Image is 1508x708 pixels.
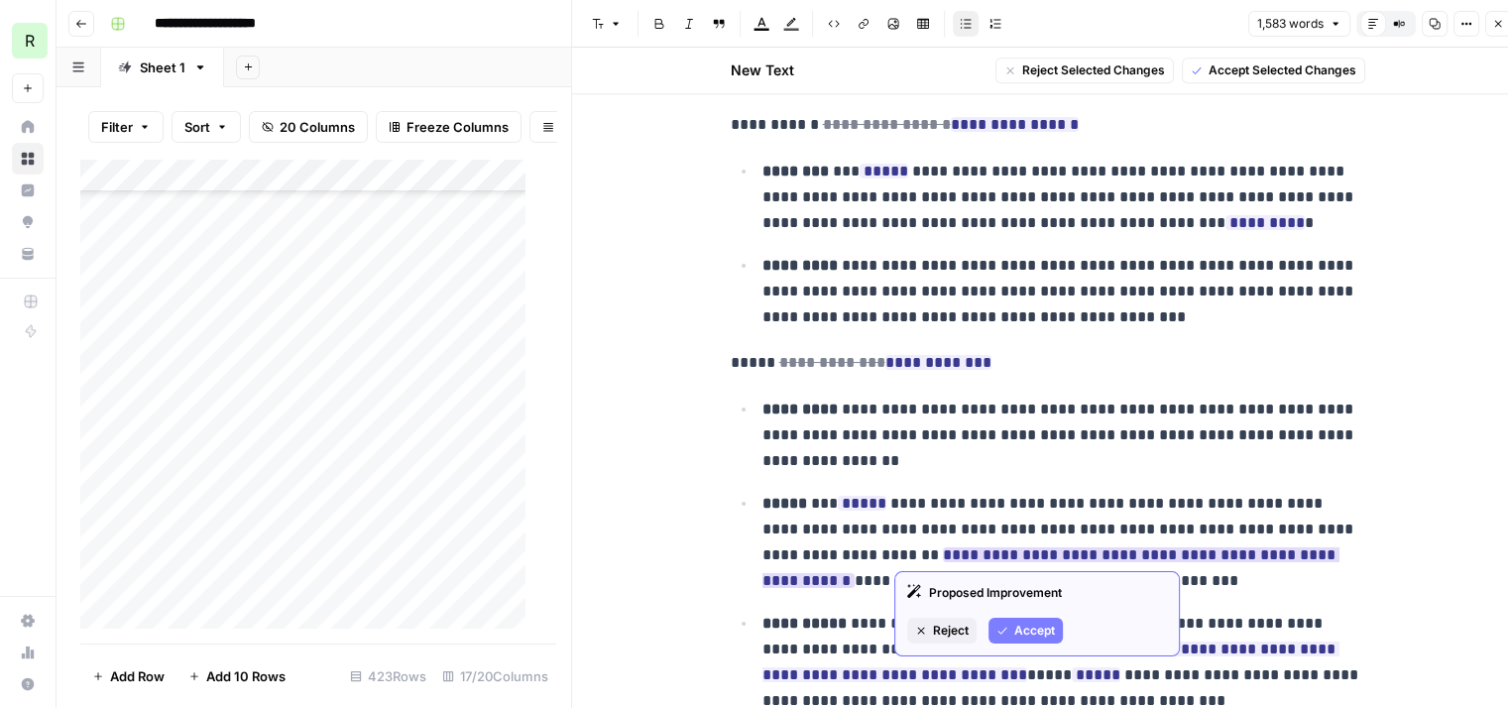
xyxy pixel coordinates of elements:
[933,622,969,640] span: Reject
[12,605,44,637] a: Settings
[12,238,44,270] a: Your Data
[731,60,794,80] h2: New Text
[25,29,35,53] span: R
[1014,622,1055,640] span: Accept
[206,666,286,686] span: Add 10 Rows
[249,111,368,143] button: 20 Columns
[101,48,224,87] a: Sheet 1
[1248,11,1350,37] button: 1,583 words
[995,58,1174,83] button: Reject Selected Changes
[12,668,44,700] button: Help + Support
[110,666,165,686] span: Add Row
[12,16,44,65] button: Workspace: Re-Leased
[88,111,164,143] button: Filter
[172,111,241,143] button: Sort
[101,117,133,137] span: Filter
[1022,61,1165,79] span: Reject Selected Changes
[907,618,977,644] button: Reject
[12,206,44,238] a: Opportunities
[1209,61,1356,79] span: Accept Selected Changes
[376,111,522,143] button: Freeze Columns
[342,660,434,692] div: 423 Rows
[80,660,176,692] button: Add Row
[280,117,355,137] span: 20 Columns
[12,637,44,668] a: Usage
[184,117,210,137] span: Sort
[434,660,556,692] div: 17/20 Columns
[12,143,44,175] a: Browse
[12,111,44,143] a: Home
[140,58,185,77] div: Sheet 1
[12,175,44,206] a: Insights
[1182,58,1365,83] button: Accept Selected Changes
[176,660,297,692] button: Add 10 Rows
[988,618,1063,644] button: Accept
[406,117,509,137] span: Freeze Columns
[907,584,1167,602] div: Proposed Improvement
[1257,15,1324,33] span: 1,583 words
